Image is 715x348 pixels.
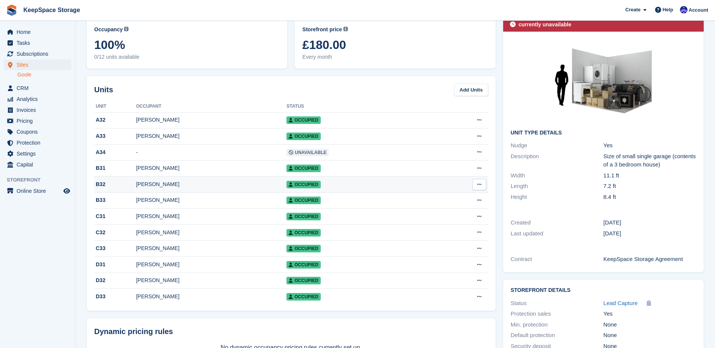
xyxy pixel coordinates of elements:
span: Occupied [286,261,320,269]
h2: Units [94,84,113,95]
th: Unit [94,101,136,113]
div: Min. protection [511,321,603,329]
div: B33 [94,196,136,204]
span: Occupied [286,293,320,301]
div: Protection sales [511,310,603,318]
a: menu [4,137,71,148]
span: Online Store [17,186,62,196]
div: 8.4 ft [603,193,696,201]
span: 0/12 units available [94,53,280,61]
span: Lead Capture [603,300,638,306]
div: B31 [94,164,136,172]
span: Every month [302,53,488,61]
span: Occupied [286,245,320,252]
div: Last updated [511,229,603,238]
th: Status [286,101,433,113]
div: Yes [603,310,696,318]
th: Occupant [136,101,286,113]
div: D33 [94,293,136,301]
a: menu [4,94,71,104]
span: Storefront price [302,26,342,34]
div: Dynamic pricing rules [94,326,488,337]
div: Yes [603,141,696,150]
div: [PERSON_NAME] [136,196,286,204]
div: Description [511,152,603,169]
div: Default protection [511,331,603,340]
div: D31 [94,261,136,269]
div: C32 [94,229,136,237]
div: B32 [94,180,136,188]
div: [PERSON_NAME] [136,261,286,269]
div: [PERSON_NAME] [136,212,286,220]
div: None [603,331,696,340]
span: Settings [17,148,62,159]
div: Height [511,193,603,201]
div: C33 [94,244,136,252]
div: 7.2 ft [603,182,696,191]
span: CRM [17,83,62,93]
div: [PERSON_NAME] [136,132,286,140]
span: Storefront [7,176,75,184]
span: Pricing [17,116,62,126]
span: Subscriptions [17,49,62,59]
div: currently unavailable [519,21,571,29]
td: - [136,144,286,160]
a: Goole [17,71,71,78]
span: Occupancy [94,26,122,34]
a: menu [4,38,71,48]
div: Nudge [511,141,603,150]
a: menu [4,159,71,170]
a: menu [4,105,71,115]
img: icon-info-grey-7440780725fd019a000dd9b08b2336e03edf1995a4989e88bcd33f0948082b44.svg [124,27,129,31]
span: Tasks [17,38,62,48]
div: Status [511,299,603,308]
div: [DATE] [603,229,696,238]
span: Invoices [17,105,62,115]
img: 80-sqft-unit.jpg [547,39,660,124]
span: Occupied [286,116,320,124]
div: None [603,321,696,329]
div: [PERSON_NAME] [136,276,286,284]
span: Capital [17,159,62,170]
div: [PERSON_NAME] [136,164,286,172]
img: Chloe Clark [680,6,687,14]
a: menu [4,83,71,93]
a: menu [4,148,71,159]
div: [DATE] [603,218,696,227]
span: Occupied [286,181,320,188]
div: [PERSON_NAME] [136,293,286,301]
span: Occupied [286,165,320,172]
a: menu [4,27,71,37]
span: Occupied [286,213,320,220]
a: Lead Capture [603,299,638,308]
div: A33 [94,132,136,140]
div: 11.1 ft [603,171,696,180]
img: stora-icon-8386f47178a22dfd0bd8f6a31ec36ba5ce8667c1dd55bd0f319d3a0aa187defe.svg [6,5,17,16]
div: KeepSpace Storage Agreement [603,255,696,264]
span: Occupied [286,277,320,284]
a: Preview store [62,186,71,195]
h2: Storefront Details [511,287,696,293]
div: Length [511,182,603,191]
div: Created [511,218,603,227]
span: Account [689,6,708,14]
span: Analytics [17,94,62,104]
span: Unavailable [286,149,329,156]
span: Protection [17,137,62,148]
span: Sites [17,60,62,70]
span: Help [663,6,673,14]
span: Create [625,6,640,14]
a: menu [4,186,71,196]
a: Add Units [454,84,488,96]
div: Size of small single garage (contents of a 3 bedroom house) [603,152,696,169]
span: Home [17,27,62,37]
img: icon-info-grey-7440780725fd019a000dd9b08b2336e03edf1995a4989e88bcd33f0948082b44.svg [343,27,348,31]
div: Width [511,171,603,180]
span: £180.00 [302,38,488,52]
a: menu [4,49,71,59]
div: A32 [94,116,136,124]
span: Occupied [286,197,320,204]
div: [PERSON_NAME] [136,229,286,237]
a: menu [4,60,71,70]
a: menu [4,116,71,126]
